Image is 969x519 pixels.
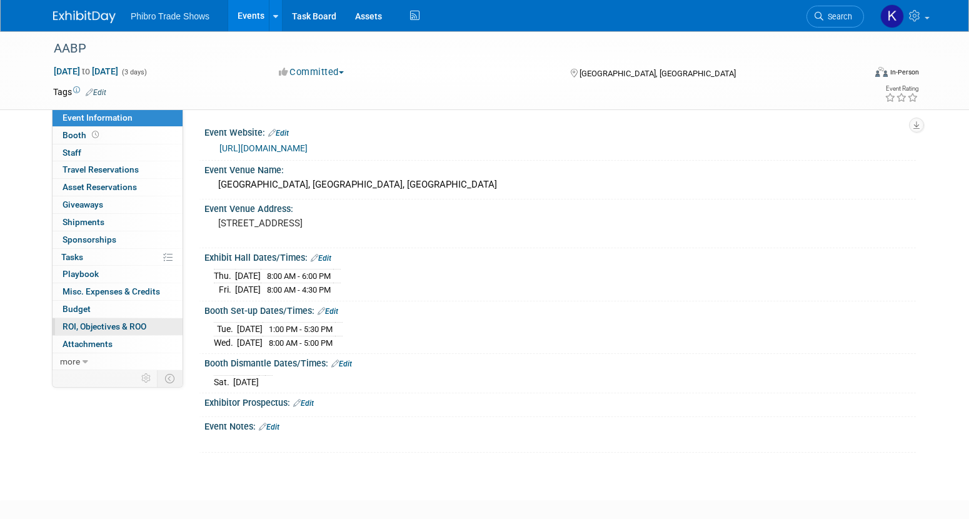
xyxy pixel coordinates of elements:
button: Committed [274,66,349,79]
a: Shipments [53,214,183,231]
div: Event Venue Address: [204,199,916,215]
span: Giveaways [63,199,103,209]
span: (3 days) [121,68,147,76]
div: AABP [49,38,845,60]
a: Giveaways [53,196,183,213]
a: Edit [311,254,331,263]
span: [DATE] [DATE] [53,66,119,77]
a: Event Information [53,109,183,126]
span: Sponsorships [63,234,116,244]
span: 8:00 AM - 5:00 PM [269,338,333,348]
span: Search [823,12,852,21]
span: Shipments [63,217,104,227]
a: Search [806,6,864,28]
span: more [60,356,80,366]
a: Asset Reservations [53,179,183,196]
td: [DATE] [237,323,263,336]
div: Event Format [790,65,919,84]
a: Travel Reservations [53,161,183,178]
img: Karol Ehmen [880,4,904,28]
td: [DATE] [237,336,263,349]
img: ExhibitDay [53,11,116,23]
td: [DATE] [235,283,261,296]
span: 8:00 AM - 4:30 PM [267,285,331,295]
td: [DATE] [233,375,259,388]
td: [DATE] [235,270,261,283]
span: Tasks [61,252,83,262]
div: Event Venue Name: [204,161,916,176]
td: Personalize Event Tab Strip [136,370,158,386]
span: ROI, Objectives & ROO [63,321,146,331]
td: Sat. [214,375,233,388]
div: [GEOGRAPHIC_DATA], [GEOGRAPHIC_DATA], [GEOGRAPHIC_DATA] [214,175,906,194]
span: Booth [63,130,101,140]
a: Edit [259,423,279,431]
td: Fri. [214,283,235,296]
a: Edit [331,360,352,368]
div: Event Website: [204,123,916,139]
img: Format-Inperson.png [875,67,888,77]
a: Attachments [53,336,183,353]
a: ROI, Objectives & ROO [53,318,183,335]
span: to [80,66,92,76]
span: Travel Reservations [63,164,139,174]
a: more [53,353,183,370]
span: Asset Reservations [63,182,137,192]
a: Staff [53,144,183,161]
a: Edit [268,129,289,138]
span: [GEOGRAPHIC_DATA], [GEOGRAPHIC_DATA] [580,69,736,78]
a: Sponsorships [53,231,183,248]
a: Booth [53,127,183,144]
a: Misc. Expenses & Credits [53,283,183,300]
div: Exhibitor Prospectus: [204,393,916,410]
span: Event Information [63,113,133,123]
span: Playbook [63,269,99,279]
span: Staff [63,148,81,158]
a: Edit [86,88,106,97]
div: In-Person [890,68,919,77]
div: Exhibit Hall Dates/Times: [204,248,916,265]
div: Event Notes: [204,417,916,433]
td: Tue. [214,323,237,336]
span: Booth not reserved yet [89,130,101,139]
span: 8:00 AM - 6:00 PM [267,271,331,281]
div: Event Rating [885,86,918,92]
a: [URL][DOMAIN_NAME] [219,143,308,153]
a: Budget [53,301,183,318]
span: Misc. Expenses & Credits [63,286,160,296]
td: Tags [53,86,106,98]
span: Budget [63,304,91,314]
a: Edit [293,399,314,408]
span: 1:00 PM - 5:30 PM [269,325,333,334]
span: Attachments [63,339,113,349]
a: Edit [318,307,338,316]
pre: [STREET_ADDRESS] [218,218,487,229]
a: Tasks [53,249,183,266]
td: Toggle Event Tabs [158,370,183,386]
td: Wed. [214,336,237,349]
div: Booth Dismantle Dates/Times: [204,354,916,370]
div: Booth Set-up Dates/Times: [204,301,916,318]
a: Playbook [53,266,183,283]
td: Thu. [214,270,235,283]
span: Phibro Trade Shows [131,11,209,21]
